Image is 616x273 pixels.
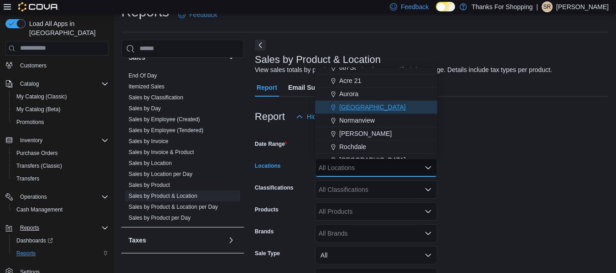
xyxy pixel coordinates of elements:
[121,70,244,227] div: Sales
[315,101,437,114] button: [GEOGRAPHIC_DATA]
[129,116,200,123] a: Sales by Employee (Created)
[339,103,406,112] span: [GEOGRAPHIC_DATA]
[13,91,109,102] span: My Catalog (Classic)
[175,5,221,24] a: Feedback
[542,1,553,12] div: Sam Richenberger
[16,237,53,244] span: Dashboards
[255,65,552,75] div: View sales totals by product and location for a specified date range. Details include tax types p...
[424,208,432,215] button: Open list of options
[129,127,203,134] a: Sales by Employee (Tendered)
[129,193,197,199] a: Sales by Product & Location
[129,170,192,178] span: Sales by Location per Day
[255,162,281,170] label: Locations
[129,149,194,155] a: Sales by Invoice & Product
[255,111,285,122] h3: Report
[20,137,42,144] span: Inventory
[9,116,112,129] button: Promotions
[13,204,66,215] a: Cash Management
[16,149,58,157] span: Purchase Orders
[16,222,109,233] span: Reports
[13,248,109,259] span: Reports
[129,215,191,221] a: Sales by Product per Day
[471,1,533,12] p: Thanks For Shopping
[16,175,39,182] span: Transfers
[129,149,194,156] span: Sales by Invoice & Product
[9,147,112,160] button: Purchase Orders
[129,72,157,79] a: End Of Day
[544,1,551,12] span: SR
[315,61,437,74] button: 8th St
[339,155,406,165] span: [GEOGRAPHIC_DATA]
[315,246,437,264] button: All
[9,103,112,116] button: My Catalog (Beta)
[255,228,274,235] label: Brands
[129,204,218,210] a: Sales by Product & Location per Day
[16,78,42,89] button: Catalog
[16,135,109,146] span: Inventory
[255,184,294,191] label: Classifications
[13,173,109,184] span: Transfers
[315,74,437,88] button: Acre 21
[16,60,50,71] a: Customers
[16,135,46,146] button: Inventory
[255,250,280,257] label: Sale Type
[9,160,112,172] button: Transfers (Classic)
[129,138,168,144] a: Sales by Invoice
[129,214,191,221] span: Sales by Product per Day
[13,204,109,215] span: Cash Management
[424,186,432,193] button: Open list of options
[20,193,47,201] span: Operations
[129,236,224,245] button: Taxes
[13,235,109,246] span: Dashboards
[2,191,112,203] button: Operations
[20,224,39,232] span: Reports
[13,160,109,171] span: Transfers (Classic)
[129,94,183,101] a: Sales by Classification
[129,160,172,166] a: Sales by Location
[339,116,375,125] span: Normanview
[436,2,455,11] input: Dark Mode
[536,1,538,12] p: |
[288,78,346,97] span: Email Subscription
[315,140,437,154] button: Rochdale
[2,58,112,72] button: Customers
[339,76,361,85] span: Acre 21
[307,112,355,121] span: Hide Parameters
[339,142,366,151] span: Rochdale
[315,127,437,140] button: [PERSON_NAME]
[9,203,112,216] button: Cash Management
[129,192,197,200] span: Sales by Product & Location
[339,89,358,98] span: Aurora
[129,83,165,90] a: Itemized Sales
[129,236,146,245] h3: Taxes
[2,221,112,234] button: Reports
[129,105,161,112] a: Sales by Day
[424,230,432,237] button: Open list of options
[13,91,71,102] a: My Catalog (Classic)
[2,134,112,147] button: Inventory
[255,40,266,51] button: Next
[9,234,112,247] a: Dashboards
[189,10,217,19] span: Feedback
[16,59,109,71] span: Customers
[16,191,51,202] button: Operations
[16,162,62,170] span: Transfers (Classic)
[13,160,66,171] a: Transfers (Classic)
[16,118,44,126] span: Promotions
[315,88,437,101] button: Aurora
[401,2,429,11] span: Feedback
[16,206,62,213] span: Cash Management
[16,250,36,257] span: Reports
[13,148,109,159] span: Purchase Orders
[20,62,47,69] span: Customers
[13,173,43,184] a: Transfers
[2,77,112,90] button: Catalog
[315,154,437,167] button: [GEOGRAPHIC_DATA]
